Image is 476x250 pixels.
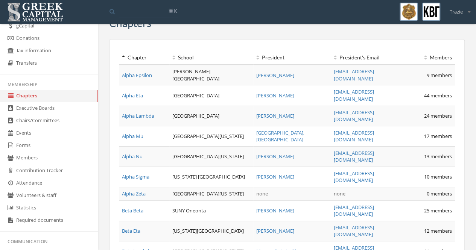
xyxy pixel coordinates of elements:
a: Alpha Epsilon [122,72,152,79]
a: [EMAIL_ADDRESS][DOMAIN_NAME] [334,170,374,184]
a: [EMAIL_ADDRESS][DOMAIN_NAME] [334,204,374,218]
span: none [256,190,268,197]
a: [EMAIL_ADDRESS][DOMAIN_NAME] [334,224,374,238]
span: 13 members [424,153,452,160]
span: 25 members [424,207,452,214]
a: [PERSON_NAME] [256,72,294,79]
span: 24 members [424,112,452,119]
span: Trazie [450,8,463,15]
td: [PERSON_NAME][GEOGRAPHIC_DATA] [169,65,253,85]
a: Alpha Mu [122,133,143,139]
span: 44 members [424,92,452,99]
span: 10 members [424,173,452,180]
a: [EMAIL_ADDRESS][DOMAIN_NAME] [334,109,374,123]
span: 12 members [424,227,452,234]
a: [EMAIL_ADDRESS][DOMAIN_NAME] [334,68,374,82]
a: Alpha Lambda [122,112,154,119]
td: [US_STATE][GEOGRAPHIC_DATA] [169,221,253,241]
a: Alpha Eta [122,92,143,99]
span: ⌘K [168,7,177,15]
div: Trazie [445,3,470,15]
a: Alpha Sigma [122,173,149,180]
a: [PERSON_NAME] [256,173,294,180]
a: [GEOGRAPHIC_DATA], [GEOGRAPHIC_DATA] [256,129,304,143]
span: 17 members [424,133,452,139]
a: Alpha Nu [122,153,143,160]
a: [EMAIL_ADDRESS][DOMAIN_NAME] [334,150,374,164]
td: SUNY Oneonta [169,200,253,221]
div: Members [411,54,452,61]
a: Beta Eta [122,227,140,234]
span: 0 members [427,190,452,197]
td: [GEOGRAPHIC_DATA] [169,106,253,126]
h3: Chapters [109,17,151,29]
td: [GEOGRAPHIC_DATA] [169,85,253,106]
a: [PERSON_NAME] [256,153,294,160]
td: [GEOGRAPHIC_DATA][US_STATE] [169,126,253,146]
span: 9 members [427,72,452,79]
td: [GEOGRAPHIC_DATA][US_STATE] [169,187,253,201]
div: President 's Email [334,54,405,61]
div: President [256,54,327,61]
td: [GEOGRAPHIC_DATA][US_STATE] [169,146,253,167]
span: none [334,190,345,197]
div: Chapter [122,54,166,61]
a: Alpha Zeta [122,190,146,197]
a: [EMAIL_ADDRESS][DOMAIN_NAME] [334,88,374,102]
a: [PERSON_NAME] [256,227,294,234]
div: School [172,54,250,61]
a: [PERSON_NAME] [256,112,294,119]
a: [PERSON_NAME] [256,207,294,214]
a: Beta Beta [122,207,143,214]
td: [US_STATE] [GEOGRAPHIC_DATA] [169,167,253,187]
a: [EMAIL_ADDRESS][DOMAIN_NAME] [334,129,374,143]
a: [PERSON_NAME] [256,92,294,99]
